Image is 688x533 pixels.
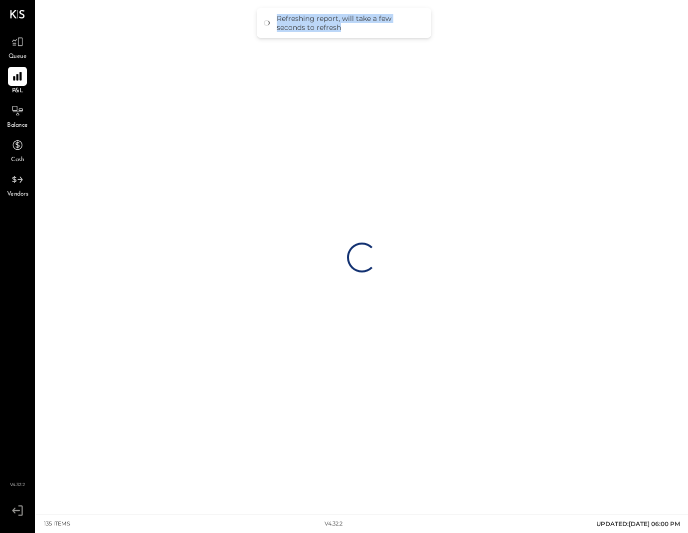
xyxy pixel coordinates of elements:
span: UPDATED: [DATE] 06:00 PM [596,520,680,528]
span: Balance [7,121,28,130]
span: Vendors [7,190,28,199]
a: Queue [0,32,34,61]
div: Refreshing report, will take a few seconds to refresh [277,14,421,32]
span: Cash [11,156,24,165]
a: Balance [0,101,34,130]
a: Cash [0,136,34,165]
span: P&L [12,87,23,96]
span: Queue [8,52,27,61]
div: 135 items [44,520,70,528]
div: v 4.32.2 [325,520,343,528]
a: P&L [0,67,34,96]
a: Vendors [0,170,34,199]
